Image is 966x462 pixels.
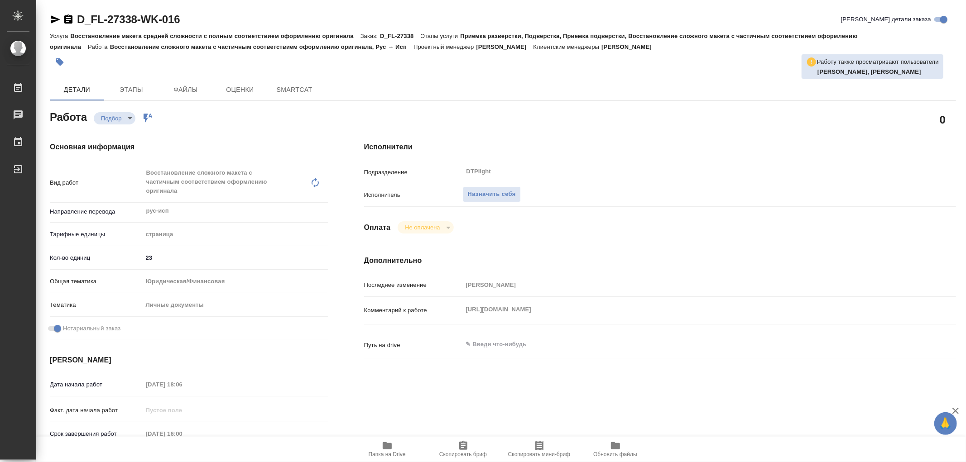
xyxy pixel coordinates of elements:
[934,412,957,435] button: 🙏
[50,108,87,124] h2: Работа
[88,43,110,50] p: Работа
[98,114,125,122] button: Подбор
[476,43,533,50] p: [PERSON_NAME]
[421,33,461,39] p: Этапы услуги
[463,186,521,202] button: Назначить себя
[50,380,143,389] p: Дата начала работ
[50,230,143,239] p: Тарифные единицы
[577,437,654,462] button: Обновить файлы
[402,224,442,231] button: Не оплачена
[63,324,120,333] span: Нотариальный заказ
[218,84,262,95] span: Оценки
[143,251,328,264] input: ✎ Введи что-нибудь
[77,13,180,25] a: D_FL-27338-WK-016
[63,14,74,25] button: Скопировать ссылку
[463,302,907,317] textarea: [URL][DOMAIN_NAME]
[55,84,99,95] span: Детали
[50,253,143,262] p: Кол-во единиц
[143,378,222,391] input: Пустое поле
[50,14,61,25] button: Скопировать ссылку для ЯМессенджера
[593,451,637,457] span: Обновить файлы
[938,414,953,433] span: 🙏
[380,33,420,39] p: D_FL-27338
[143,274,328,289] div: Юридическая/Финансовая
[364,191,463,200] p: Исполнитель
[349,437,425,462] button: Папка на Drive
[50,178,143,187] p: Вид работ
[70,33,360,39] p: Восстановление макета средней сложности с полным соответствием оформлению оригинала
[508,451,570,457] span: Скопировать мини-бриф
[110,43,413,50] p: Восстановление сложного макета с частичным соответствием оформлению оригинала, Рус → Исп
[439,451,487,457] span: Скопировать бриф
[601,43,658,50] p: [PERSON_NAME]
[50,277,143,286] p: Общая тематика
[501,437,577,462] button: Скопировать мини-бриф
[143,297,328,313] div: Личные документы
[94,112,135,124] div: Подбор
[463,278,907,291] input: Пустое поле
[360,33,380,39] p: Заказ:
[817,67,939,76] p: Гусельников Роман, Арсеньева Вера
[369,451,406,457] span: Папка на Drive
[50,33,70,39] p: Услуга
[468,189,516,200] span: Назначить себя
[817,57,939,67] p: Работу также просматривают пользователи
[940,112,946,127] h2: 0
[841,15,931,24] span: [PERSON_NAME] детали заказа
[50,429,143,438] p: Срок завершения работ
[50,406,143,415] p: Факт. дата начала работ
[364,306,463,315] p: Комментарий к работе
[164,84,207,95] span: Файлы
[364,255,956,266] h4: Дополнительно
[50,142,328,152] h4: Основная информация
[143,227,328,242] div: страница
[50,300,143,310] p: Тематика
[50,52,70,72] button: Добавить тэг
[50,355,328,366] h4: [PERSON_NAME]
[143,427,222,440] input: Пустое поле
[817,68,921,75] b: [PERSON_NAME], [PERSON_NAME]
[364,142,956,152] h4: Исполнители
[364,281,463,290] p: Последнее изменение
[533,43,601,50] p: Клиентские менеджеры
[364,168,463,177] p: Подразделение
[143,404,222,417] input: Пустое поле
[364,341,463,350] p: Путь на drive
[273,84,316,95] span: SmartCat
[413,43,476,50] p: Проектный менеджер
[110,84,153,95] span: Этапы
[398,221,453,233] div: Подбор
[364,222,391,233] h4: Оплата
[50,207,143,216] p: Направление перевода
[425,437,501,462] button: Скопировать бриф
